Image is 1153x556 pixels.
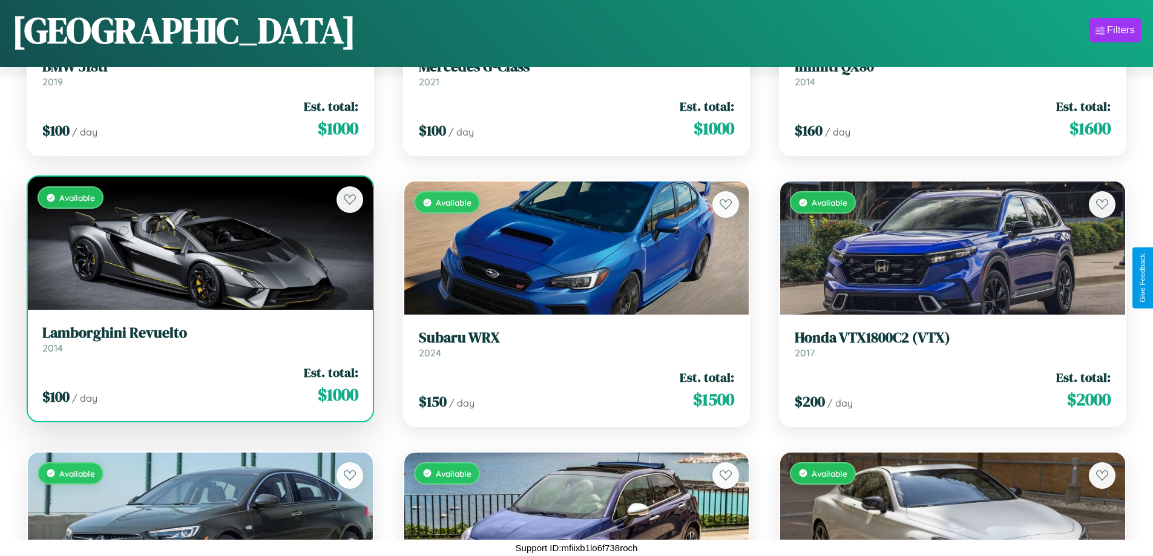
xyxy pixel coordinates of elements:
a: Honda VTX1800C2 (VTX)2017 [795,329,1111,359]
span: $ 100 [42,120,70,140]
span: $ 1000 [318,116,358,140]
span: $ 2000 [1067,387,1111,411]
span: Est. total: [680,97,734,115]
div: Filters [1107,24,1135,36]
span: / day [825,126,850,138]
span: Est. total: [1056,368,1111,386]
span: Est. total: [304,364,358,381]
div: Give Feedback [1138,253,1147,303]
h3: BMW 318ti [42,58,358,76]
span: 2024 [419,347,441,359]
span: 2014 [42,342,63,354]
h3: Subaru WRX [419,329,735,347]
span: 2021 [419,76,439,88]
span: 2014 [795,76,815,88]
span: $ 1000 [318,382,358,407]
span: $ 200 [795,391,825,411]
h3: Honda VTX1800C2 (VTX) [795,329,1111,347]
span: Available [59,468,95,479]
span: Available [812,468,847,479]
h3: Lamborghini Revuelto [42,324,358,342]
span: $ 100 [419,120,446,140]
span: $ 100 [42,387,70,407]
a: Subaru WRX2024 [419,329,735,359]
span: Est. total: [304,97,358,115]
a: Mercedes G-Class2021 [419,58,735,88]
p: Support ID: mfiixb1lo6f738roch [516,540,638,556]
h3: Mercedes G-Class [419,58,735,76]
span: $ 1000 [694,116,734,140]
span: $ 150 [419,391,447,411]
span: $ 1500 [693,387,734,411]
span: / day [72,392,97,404]
span: / day [72,126,97,138]
span: $ 160 [795,120,823,140]
h3: Infiniti QX80 [795,58,1111,76]
span: / day [827,397,853,409]
span: $ 1600 [1069,116,1111,140]
span: / day [449,397,475,409]
span: 2017 [795,347,815,359]
span: Est. total: [680,368,734,386]
span: Available [812,197,847,208]
span: 2019 [42,76,63,88]
span: Available [436,468,471,479]
button: Filters [1089,18,1141,42]
span: Est. total: [1056,97,1111,115]
span: Available [59,192,95,203]
a: BMW 318ti2019 [42,58,358,88]
h1: [GEOGRAPHIC_DATA] [12,5,356,55]
a: Infiniti QX802014 [795,58,1111,88]
span: / day [448,126,474,138]
span: Available [436,197,471,208]
a: Lamborghini Revuelto2014 [42,324,358,354]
